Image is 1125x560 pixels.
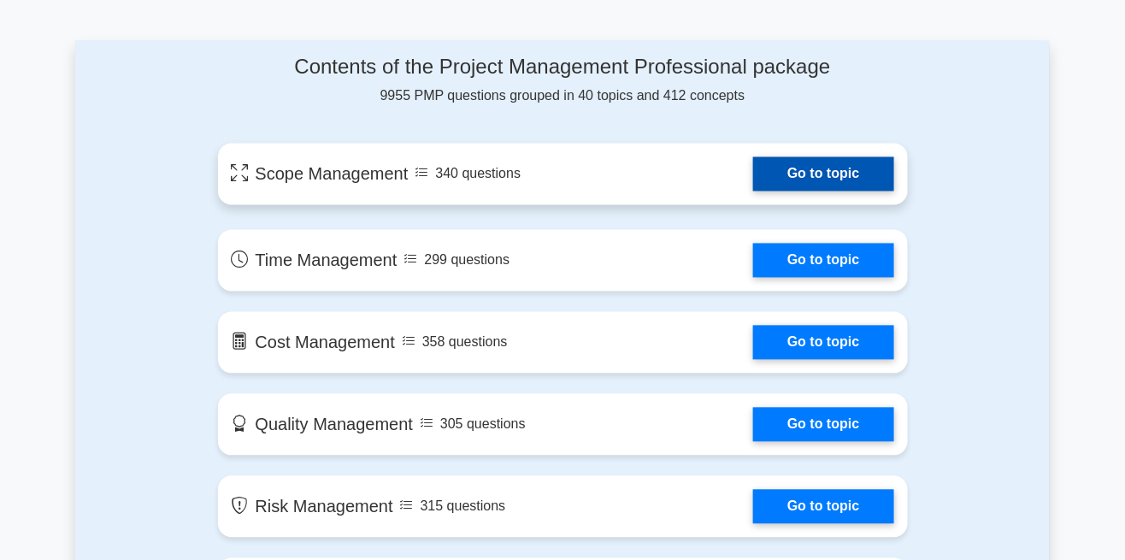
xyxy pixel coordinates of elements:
a: Go to topic [753,490,893,524]
div: 9955 PMP questions grouped in 40 topics and 412 concepts [218,55,908,107]
a: Go to topic [753,244,893,278]
a: Go to topic [753,326,893,360]
a: Go to topic [753,408,893,442]
a: Go to topic [753,157,893,192]
h4: Contents of the Project Management Professional package [218,55,908,80]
